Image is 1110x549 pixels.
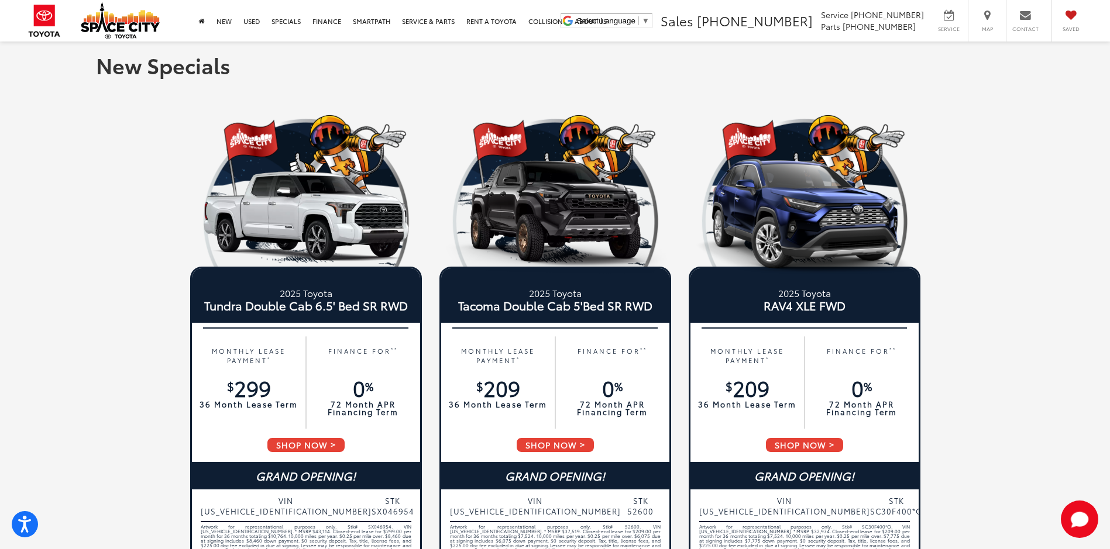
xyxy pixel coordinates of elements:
[689,158,920,274] img: 25_RAV4_Limited_Blueprint_Right
[227,378,234,394] sup: $
[661,11,693,30] span: Sales
[602,372,623,402] span: 0
[870,495,923,516] span: STK SC30F400*O
[227,372,271,402] span: 299
[1012,25,1039,33] span: Contact
[561,400,664,416] p: 72 Month APR Financing Term
[198,346,300,365] p: MONTHLY LEASE PAYMENT
[621,495,661,516] span: STK 52600
[690,462,919,489] div: GRAND OPENING!
[696,400,799,408] p: 36 Month Lease Term
[765,437,844,453] span: SHOP NOW
[353,372,373,402] span: 0
[192,462,420,489] div: GRAND OPENING!
[638,16,639,25] span: ​
[726,372,769,402] span: 209
[190,109,422,267] img: 19_1749068609.png
[372,495,414,516] span: STK SX046954
[439,158,671,274] img: 25_Tacoma_Trailhunter_Black_Right
[476,372,520,402] span: 209
[561,346,664,365] p: FINANCE FOR
[198,400,300,408] p: 36 Month Lease Term
[516,437,595,453] span: SHOP NOW
[577,16,649,25] a: Select Language​
[447,346,549,365] p: MONTHLY LEASE PAYMENT
[365,378,373,394] sup: %
[843,20,916,32] span: [PHONE_NUMBER]
[441,462,669,489] div: GRAND OPENING!
[476,378,483,394] sup: $
[851,9,924,20] span: [PHONE_NUMBER]
[444,286,666,299] small: 2025 Toyota
[447,400,549,408] p: 36 Month Lease Term
[693,286,916,299] small: 2025 Toyota
[195,286,417,299] small: 2025 Toyota
[936,25,962,33] span: Service
[821,20,840,32] span: Parts
[195,299,417,311] span: Tundra Double Cab 6.5' Bed SR RWD
[439,109,671,267] img: 19_1749068609.png
[642,16,649,25] span: ▼
[693,299,916,311] span: RAV4 XLE FWD
[810,400,913,416] p: 72 Month APR Financing Term
[864,378,872,394] sup: %
[1058,25,1084,33] span: Saved
[851,372,872,402] span: 0
[312,400,414,416] p: 72 Month APR Financing Term
[689,109,920,267] img: 19_1749068609.png
[577,16,635,25] span: Select Language
[726,378,733,394] sup: $
[821,9,848,20] span: Service
[266,437,346,453] span: SHOP NOW
[312,346,414,365] p: FINANCE FOR
[1061,500,1098,538] button: Toggle Chat Window
[444,299,666,311] span: Tacoma Double Cab 5'Bed SR RWD
[810,346,913,365] p: FINANCE FOR
[201,495,372,516] span: VIN [US_VEHICLE_IDENTIFICATION_NUMBER]
[96,53,1015,77] h1: New Specials
[190,158,422,274] img: 25_Tundra_Capstone_White_Right
[614,378,623,394] sup: %
[1061,500,1098,538] svg: Start Chat
[974,25,1000,33] span: Map
[696,346,799,365] p: MONTHLY LEASE PAYMENT
[697,11,813,30] span: [PHONE_NUMBER]
[699,495,870,516] span: VIN [US_VEHICLE_IDENTIFICATION_NUMBER]
[81,2,160,39] img: Space City Toyota
[450,495,621,516] span: VIN [US_VEHICLE_IDENTIFICATION_NUMBER]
